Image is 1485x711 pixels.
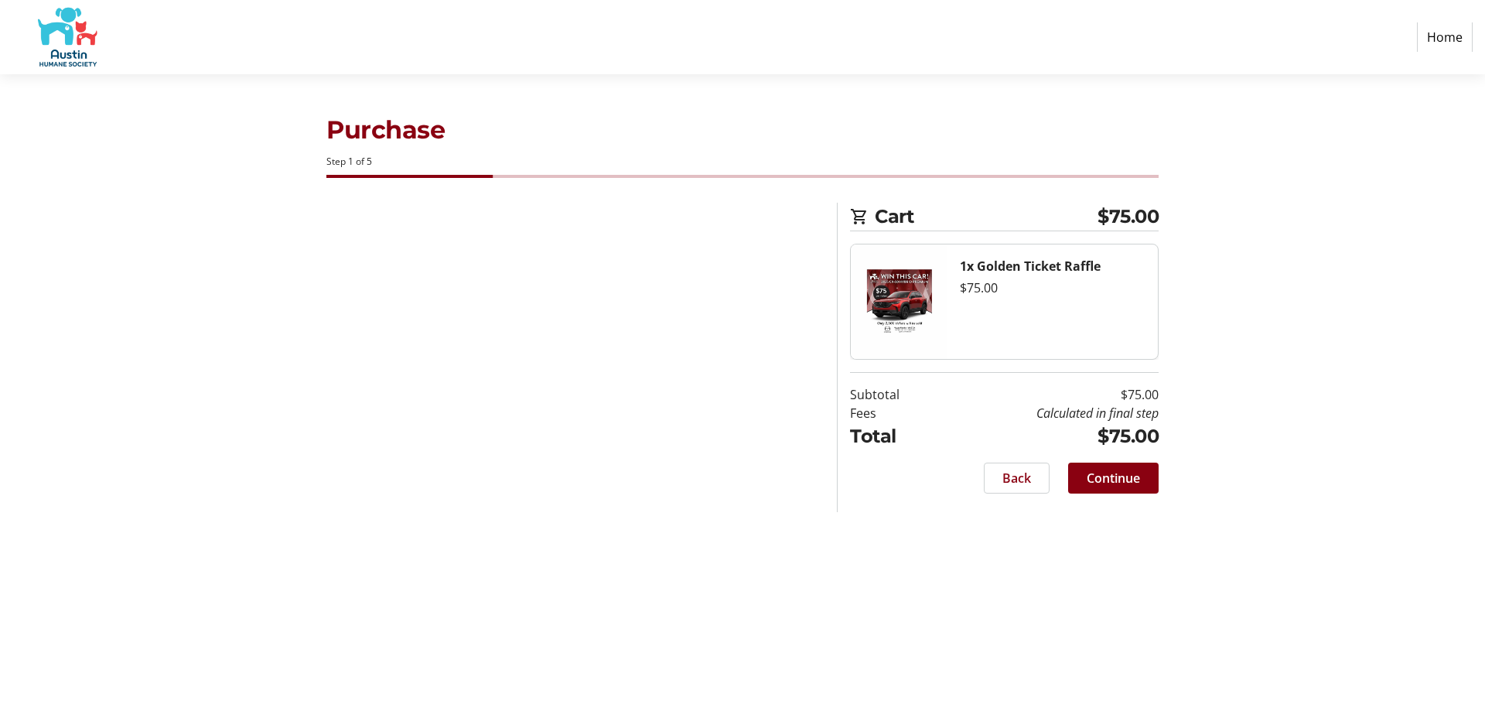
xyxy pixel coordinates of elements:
button: Continue [1068,463,1159,494]
button: Back [984,463,1050,494]
td: $75.00 [939,385,1159,404]
a: Home [1417,22,1473,52]
span: $75.00 [1098,203,1159,231]
td: Total [850,422,939,450]
td: Subtotal [850,385,939,404]
strong: 1x Golden Ticket Raffle [960,258,1101,275]
span: Continue [1087,469,1140,487]
div: Step 1 of 5 [326,155,1159,169]
td: $75.00 [939,422,1159,450]
td: Fees [850,404,939,422]
img: Austin Humane Society's Logo [12,6,122,68]
div: $75.00 [960,279,1145,297]
span: Back [1002,469,1031,487]
span: Cart [875,203,1098,231]
img: Golden Ticket Raffle [851,244,947,359]
h1: Purchase [326,111,1159,149]
td: Calculated in final step [939,404,1159,422]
